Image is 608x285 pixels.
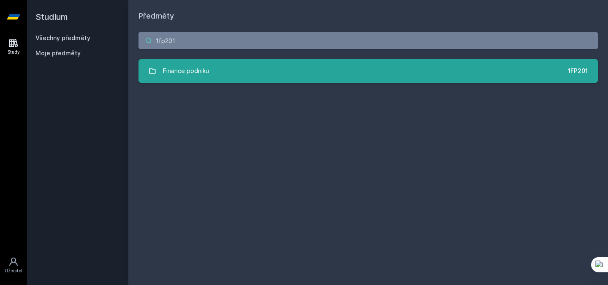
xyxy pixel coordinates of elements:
div: Study [8,49,20,55]
a: Uživatel [2,252,25,278]
div: 1FP201 [568,67,588,75]
a: Finance podniku 1FP201 [138,59,598,83]
h1: Předměty [138,10,598,22]
div: Finance podniku [163,62,209,79]
span: Moje předměty [35,49,81,57]
div: Uživatel [5,268,22,274]
a: Study [2,34,25,60]
input: Název nebo ident předmětu… [138,32,598,49]
a: Všechny předměty [35,34,90,41]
